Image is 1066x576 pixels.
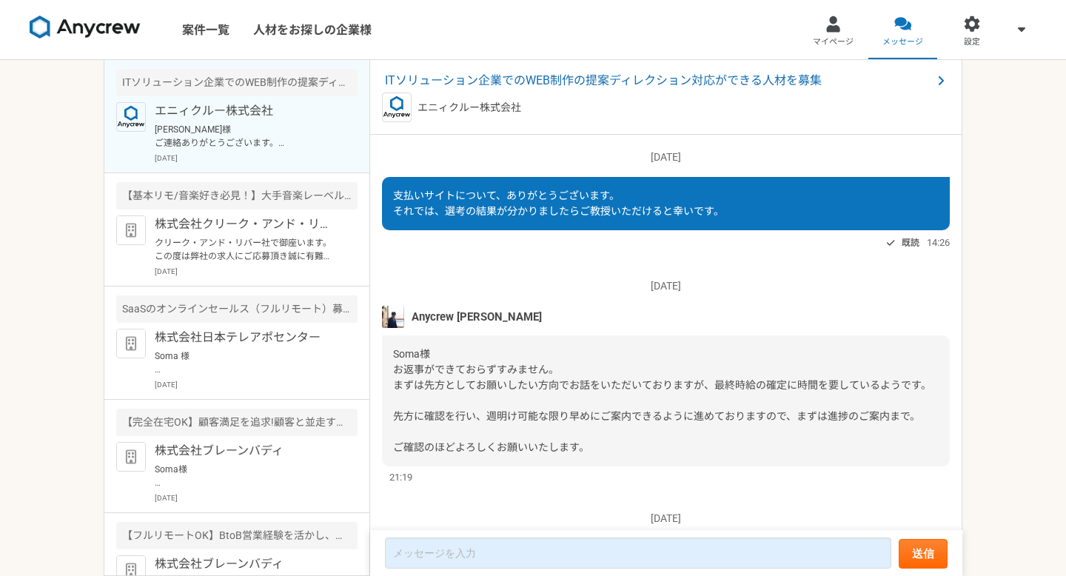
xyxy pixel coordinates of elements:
span: ITソリューション企業でのWEB制作の提案ディレクション対応ができる人材を募集 [385,72,932,90]
img: 8DqYSo04kwAAAAASUVORK5CYII= [30,16,141,39]
p: エニィクルー株式会社 [418,100,521,115]
img: default_org_logo-42cde973f59100197ec2c8e796e4974ac8490bb5b08a0eb061ff975e4574aa76.png [116,329,146,358]
p: エニィクルー株式会社 [155,102,338,120]
span: Anycrew [PERSON_NAME] [412,309,542,325]
p: [DATE] [155,492,358,503]
button: 送信 [899,539,948,569]
div: 【基本リモ/音楽好き必見！】大手音楽レーベルの映像マスター進行管理オペレーター [116,182,358,210]
img: default_org_logo-42cde973f59100197ec2c8e796e4974ac8490bb5b08a0eb061ff975e4574aa76.png [116,215,146,245]
img: tomoya_yamashita.jpeg [382,306,404,328]
div: 【フルリモートOK】BtoB営業経験を活かし、戦略的ISとして活躍! [116,522,358,549]
div: ITソリューション企業でのWEB制作の提案ディレクション対応ができる人材を募集 [116,69,358,96]
span: メッセージ [882,36,923,48]
img: default_org_logo-42cde973f59100197ec2c8e796e4974ac8490bb5b08a0eb061ff975e4574aa76.png [116,442,146,472]
p: [DATE] [155,153,358,164]
p: [DATE] [382,511,950,526]
img: logo_text_blue_01.png [116,102,146,132]
div: SaaSのオンラインセールス（フルリモート）募集 [116,295,358,323]
span: 14:26 [927,235,950,250]
p: クリーク・アンド・リバー社で御座います。 この度は弊社の求人にご応募頂き誠に有難う御座います。 ご応募頂いた内容の詳細を確認し、 追って返答させて頂ければと存じます。 恐れ入りますが、返答まで今... [155,236,338,263]
span: 21:19 [389,470,412,484]
div: 【完全在宅OK】顧客満足を追求!顧客と並走するCS募集! [116,409,358,436]
img: logo_text_blue_01.png [382,93,412,122]
p: Soma様 お世話になっております。 株式会社ブレーンバディ採用担当です。 この度は、数ある企業の中から弊社に興味を持っていただき、誠にありがとうございます。 社内で慎重に選考した結果、誠に残念... [155,463,338,489]
span: Soma様 お返事ができておらずすみません。 まずは先方としてお願いしたい方向でお話をいただいておりますが、最終時給の確定に時間を要しているようです。 先方に確認を行い、週明け可能な限り早めにご... [393,348,931,453]
span: 既読 [902,234,919,252]
p: [PERSON_NAME]様 ご連絡ありがとうございます。 現状契約を締結に向けて進めております。 キックオフの日程ですが、下記にていかがでしょうか？ ・[DATE] ([DATE])⋅15:0... [155,123,338,150]
p: 株式会社ブレーンバディ [155,555,338,573]
p: [DATE] [155,266,358,277]
p: Soma 様 お世話になっております。 ご対応いただきありがとうございます。 面談はtimerexよりお送りしておりますGoogle meetのURLからご入室ください。 当日はどうぞよろしくお... [155,349,338,376]
p: [DATE] [155,379,358,390]
p: 株式会社ブレーンバディ [155,442,338,460]
p: 株式会社クリーク・アンド・リバー社 [155,215,338,233]
p: [DATE] [382,150,950,165]
p: 株式会社日本テレアポセンター [155,329,338,346]
span: 設定 [964,36,980,48]
span: マイページ [813,36,854,48]
span: 支払いサイトについて、ありがとうございます。 それでは、選考の結果が分かりましたらご教授いただけると幸いです。 [393,190,724,217]
p: [DATE] [382,278,950,294]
